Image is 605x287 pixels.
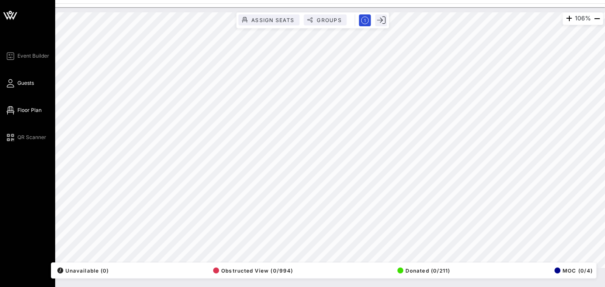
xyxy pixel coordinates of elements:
[213,267,293,274] span: Obstructed View (0/994)
[57,267,109,274] span: Unavailable (0)
[316,17,342,23] span: Groups
[5,132,46,142] a: QR Scanner
[55,265,109,276] button: /Unavailable (0)
[17,79,34,87] span: Guests
[5,51,49,61] a: Event Builder
[251,17,294,23] span: Assign Seats
[57,267,63,273] div: /
[17,134,46,141] span: QR Scanner
[5,78,34,88] a: Guests
[17,106,42,114] span: Floor Plan
[238,14,299,25] button: Assign Seats
[304,14,347,25] button: Groups
[395,265,450,276] button: Donated (0/211)
[17,52,49,60] span: Event Builder
[552,265,593,276] button: MOC (0/4)
[397,267,450,274] span: Donated (0/211)
[554,267,593,274] span: MOC (0/4)
[563,12,603,25] div: 106%
[5,105,42,115] a: Floor Plan
[211,265,293,276] button: Obstructed View (0/994)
